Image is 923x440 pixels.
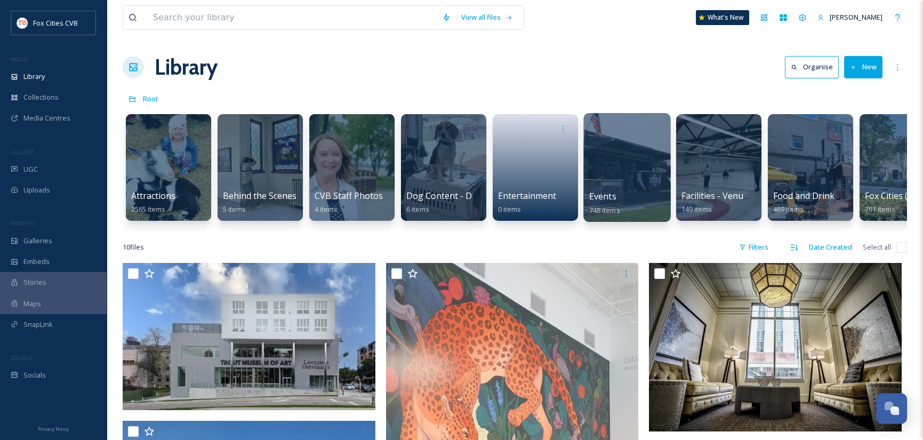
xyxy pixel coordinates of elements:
a: Facilities - Venues - Meeting Spaces149 items [681,191,823,214]
span: Food and Drink [773,190,834,202]
button: New [844,56,882,78]
span: COLLECT [11,148,34,156]
a: CVB Staff Photos4 items [315,191,383,214]
span: CVB Staff Photos [315,190,383,202]
div: Date Created [804,237,857,258]
a: View all files [456,7,518,28]
a: Privacy Policy [38,422,69,435]
div: Filters [734,237,774,258]
span: MEDIA [11,55,29,63]
a: Events748 items [589,191,620,215]
span: Stories [23,277,46,287]
span: 149 items [681,204,712,214]
span: Socials [23,370,46,380]
span: 748 items [589,205,620,214]
span: WIDGETS [11,219,35,227]
span: Attractions [131,190,175,202]
input: Search your library [148,6,437,29]
img: Trout Museum Exterior [123,263,375,410]
span: Media Centres [23,113,70,123]
span: Root [143,94,158,103]
span: 2565 items [131,204,165,214]
span: Facilities - Venues - Meeting Spaces [681,190,823,202]
span: 4 items [315,204,338,214]
span: Behind the Scenes [223,190,296,202]
span: Uploads [23,185,50,195]
a: Library [155,51,218,83]
span: SnapLink [23,319,53,330]
a: What's New [696,10,749,25]
a: Root [143,92,158,105]
img: CopperLeaf Boutique Hotel (9).jpg [649,263,902,431]
span: Library [23,71,45,82]
span: Privacy Policy [38,426,69,433]
span: Galleries [23,236,52,246]
span: Maps [23,299,41,309]
a: Food and Drink469 items [773,191,834,214]
span: SOCIALS [11,354,32,362]
a: Dog Content - Dog Friendly6 items [406,191,516,214]
span: 5 items [223,204,246,214]
span: Embeds [23,257,50,267]
img: images.png [17,18,28,28]
a: Behind the Scenes5 items [223,191,296,214]
span: Fox Cities CVB [33,18,78,28]
span: Events [589,190,616,202]
span: 6 items [406,204,429,214]
a: Entertainment0 items [498,191,556,214]
span: Entertainment [498,190,556,202]
a: Attractions2565 items [131,191,175,214]
span: Select all [863,242,891,252]
button: Organise [785,56,839,78]
span: 469 items [773,204,804,214]
span: UGC [23,164,38,174]
span: 761 items [865,204,895,214]
button: Open Chat [876,393,907,424]
span: 0 items [498,204,521,214]
a: [PERSON_NAME] [812,7,888,28]
span: Collections [23,92,59,102]
span: 10 file s [123,242,144,252]
span: Dog Content - Dog Friendly [406,190,516,202]
span: [PERSON_NAME] [830,12,882,22]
